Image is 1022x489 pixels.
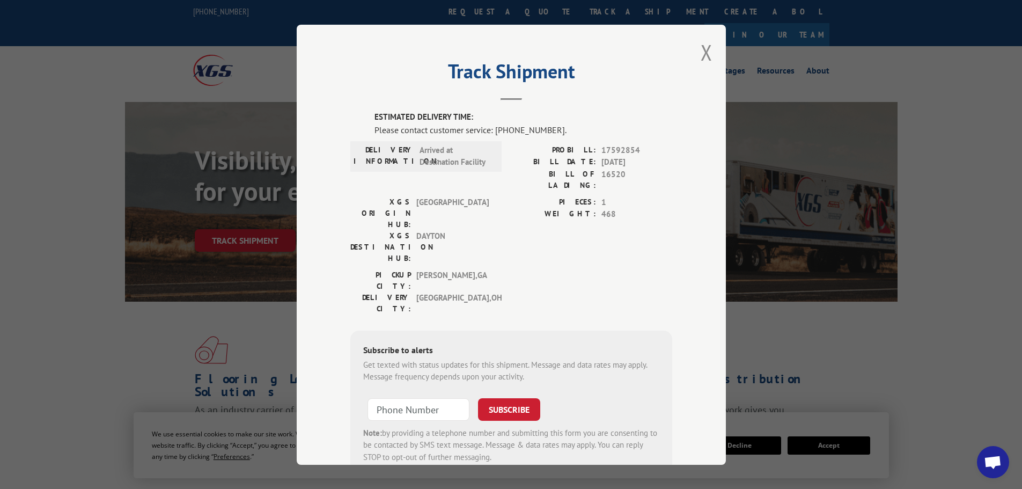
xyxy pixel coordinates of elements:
[511,168,596,191] label: BILL OF LADING:
[601,144,672,156] span: 17592854
[511,196,596,208] label: PIECES:
[601,208,672,221] span: 468
[363,427,382,437] strong: Note:
[478,398,540,420] button: SUBSCRIBE
[363,359,659,383] div: Get texted with status updates for this shipment. Message and data rates may apply. Message frequ...
[350,291,411,314] label: DELIVERY CITY:
[601,168,672,191] span: 16520
[511,144,596,156] label: PROBILL:
[350,64,672,84] h2: Track Shipment
[374,123,672,136] div: Please contact customer service: [PHONE_NUMBER].
[511,208,596,221] label: WEIGHT:
[416,196,489,230] span: [GEOGRAPHIC_DATA]
[416,230,489,264] span: DAYTON
[601,196,672,208] span: 1
[350,269,411,291] label: PICKUP CITY:
[977,446,1009,478] div: Open chat
[363,343,659,359] div: Subscribe to alerts
[367,398,469,420] input: Phone Number
[416,291,489,314] span: [GEOGRAPHIC_DATA] , OH
[350,230,411,264] label: XGS DESTINATION HUB:
[601,156,672,169] span: [DATE]
[363,427,659,463] div: by providing a telephone number and submitting this form you are consenting to be contacted by SM...
[350,196,411,230] label: XGS ORIGIN HUB:
[354,144,414,168] label: DELIVERY INFORMATION:
[374,111,672,123] label: ESTIMATED DELIVERY TIME:
[416,269,489,291] span: [PERSON_NAME] , GA
[420,144,492,168] span: Arrived at Destination Facility
[701,38,712,67] button: Close modal
[511,156,596,169] label: BILL DATE:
